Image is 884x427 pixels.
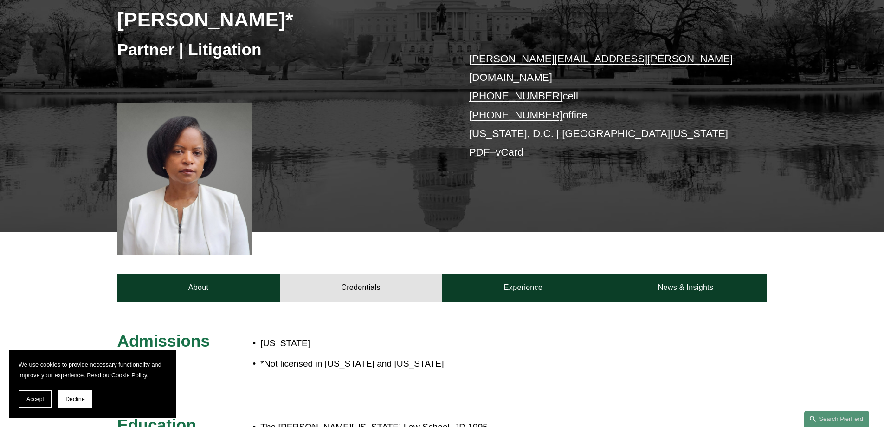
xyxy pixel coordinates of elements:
[496,146,523,158] a: vCard
[58,390,92,408] button: Decline
[26,396,44,402] span: Accept
[117,274,280,302] a: About
[469,53,733,83] a: [PERSON_NAME][EMAIL_ADDRESS][PERSON_NAME][DOMAIN_NAME]
[604,274,767,302] a: News & Insights
[280,274,442,302] a: Credentials
[260,335,496,352] p: [US_STATE]
[117,332,210,350] span: Admissions
[19,390,52,408] button: Accept
[65,396,85,402] span: Decline
[804,411,869,427] a: Search this site
[469,146,490,158] a: PDF
[117,7,442,32] h2: [PERSON_NAME]*
[9,350,176,418] section: Cookie banner
[442,274,605,302] a: Experience
[469,50,740,162] p: cell office [US_STATE], D.C. | [GEOGRAPHIC_DATA][US_STATE] –
[469,109,563,121] a: [PHONE_NUMBER]
[19,359,167,381] p: We use cookies to provide necessary functionality and improve your experience. Read our .
[469,90,563,102] a: [PHONE_NUMBER]
[260,356,496,372] p: *Not licensed in [US_STATE] and [US_STATE]
[117,39,442,60] h3: Partner | Litigation
[111,372,147,379] a: Cookie Policy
